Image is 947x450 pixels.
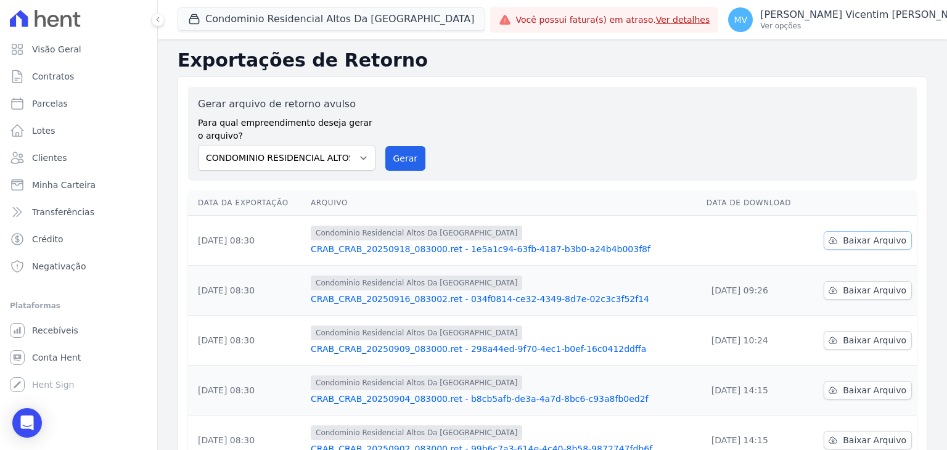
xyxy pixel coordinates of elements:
[5,145,152,170] a: Clientes
[843,434,906,446] span: Baixar Arquivo
[702,266,808,316] td: [DATE] 09:26
[32,233,64,245] span: Crédito
[32,43,81,55] span: Visão Geral
[32,351,81,364] span: Conta Hent
[188,266,306,316] td: [DATE] 08:30
[843,384,906,396] span: Baixar Arquivo
[311,293,697,305] a: CRAB_CRAB_20250916_083002.ret - 034f0814-ce32-4349-8d7e-02c3c3f52f14
[198,97,375,112] label: Gerar arquivo de retorno avulso
[32,70,74,83] span: Contratos
[32,206,94,218] span: Transferências
[385,146,426,171] button: Gerar
[311,393,697,405] a: CRAB_CRAB_20250904_083000.ret - b8cb5afb-de3a-4a7d-8bc6-c93a8fb0ed2f
[5,64,152,89] a: Contratos
[32,260,86,272] span: Negativação
[843,284,906,297] span: Baixar Arquivo
[824,281,912,300] a: Baixar Arquivo
[824,431,912,449] a: Baixar Arquivo
[5,318,152,343] a: Recebíveis
[32,152,67,164] span: Clientes
[178,49,927,72] h2: Exportações de Retorno
[702,190,808,216] th: Data de Download
[32,179,96,191] span: Minha Carteira
[843,334,906,346] span: Baixar Arquivo
[188,190,306,216] th: Data da Exportação
[32,125,55,137] span: Lotes
[311,343,697,355] a: CRAB_CRAB_20250909_083000.ret - 298a44ed-9f70-4ec1-b0ef-16c0412ddffa
[5,254,152,279] a: Negativação
[306,190,702,216] th: Arquivo
[5,345,152,370] a: Conta Hent
[188,216,306,266] td: [DATE] 08:30
[32,324,78,337] span: Recebíveis
[5,227,152,252] a: Crédito
[702,316,808,366] td: [DATE] 10:24
[5,173,152,197] a: Minha Carteira
[188,316,306,366] td: [DATE] 08:30
[5,118,152,143] a: Lotes
[824,381,912,399] a: Baixar Arquivo
[5,91,152,116] a: Parcelas
[516,14,710,27] span: Você possui fatura(s) em atraso.
[32,97,68,110] span: Parcelas
[702,366,808,415] td: [DATE] 14:15
[178,7,485,31] button: Condominio Residencial Altos Da [GEOGRAPHIC_DATA]
[188,366,306,415] td: [DATE] 08:30
[824,331,912,350] a: Baixar Arquivo
[198,112,375,142] label: Para qual empreendimento deseja gerar o arquivo?
[311,425,522,440] span: Condominio Residencial Altos Da [GEOGRAPHIC_DATA]
[12,408,42,438] div: Open Intercom Messenger
[843,234,906,247] span: Baixar Arquivo
[5,37,152,62] a: Visão Geral
[5,200,152,224] a: Transferências
[311,325,522,340] span: Condominio Residencial Altos Da [GEOGRAPHIC_DATA]
[656,15,710,25] a: Ver detalhes
[311,375,522,390] span: Condominio Residencial Altos Da [GEOGRAPHIC_DATA]
[311,243,697,255] a: CRAB_CRAB_20250918_083000.ret - 1e5a1c94-63fb-4187-b3b0-a24b4b003f8f
[10,298,147,313] div: Plataformas
[311,226,522,240] span: Condominio Residencial Altos Da [GEOGRAPHIC_DATA]
[824,231,912,250] a: Baixar Arquivo
[311,276,522,290] span: Condominio Residencial Altos Da [GEOGRAPHIC_DATA]
[734,15,747,24] span: MV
